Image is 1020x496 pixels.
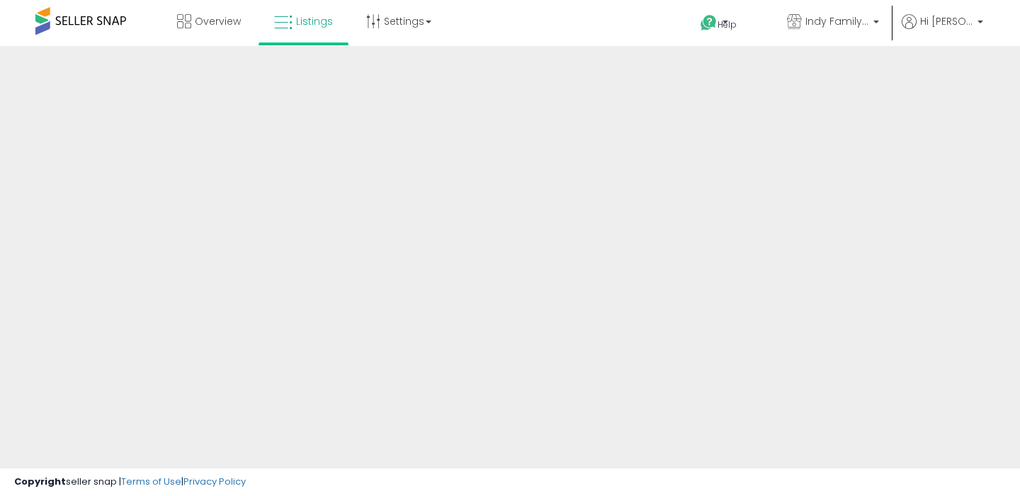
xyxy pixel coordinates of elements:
a: Privacy Policy [183,475,246,488]
span: Help [718,18,737,30]
span: Overview [195,14,241,28]
span: Indy Family Discount [805,14,869,28]
span: Hi [PERSON_NAME] [920,14,973,28]
a: Help [689,4,764,46]
i: Get Help [700,14,718,32]
span: Listings [296,14,333,28]
div: seller snap | | [14,475,246,489]
a: Hi [PERSON_NAME] [902,14,983,46]
a: Terms of Use [121,475,181,488]
strong: Copyright [14,475,66,488]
